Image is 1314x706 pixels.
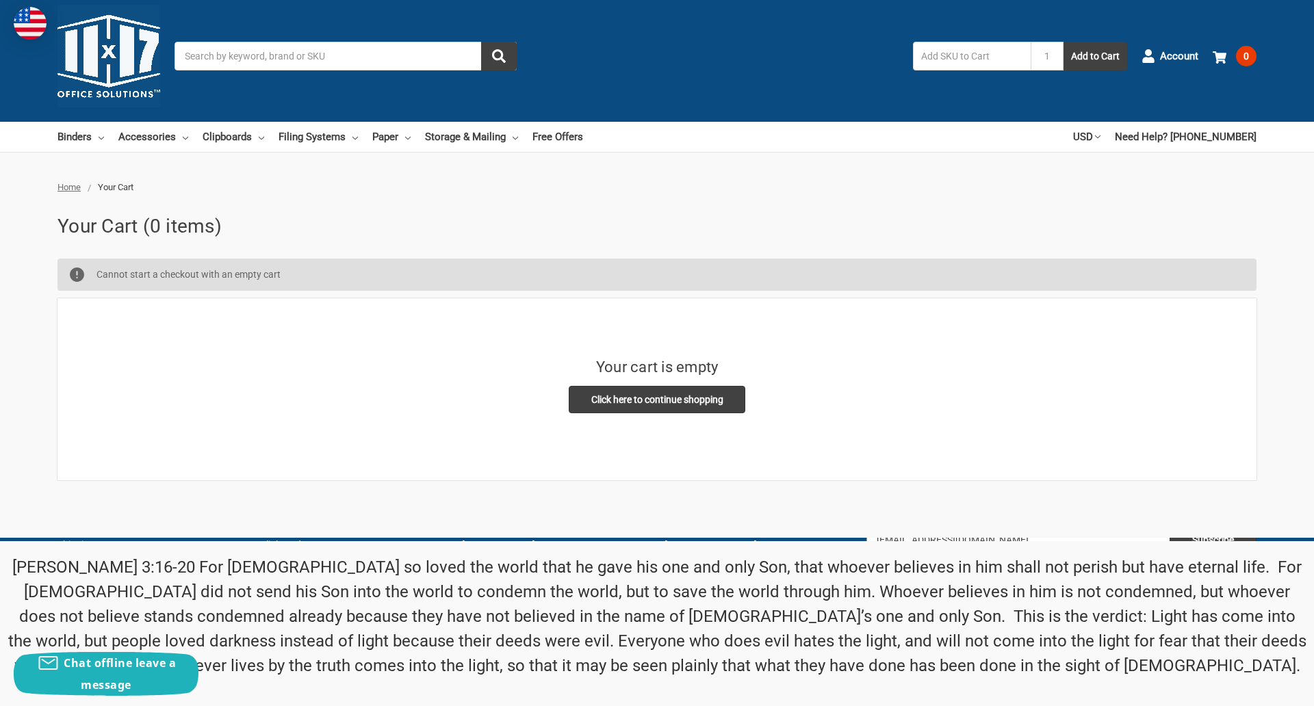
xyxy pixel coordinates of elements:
p: [PERSON_NAME] 3:16-20 For [DEMOGRAPHIC_DATA] so loved the world that he gave his one and only Son... [8,555,1307,678]
input: Add SKU to Cart [913,42,1031,70]
input: Subscribe [1170,525,1257,554]
a: Storage & Mailing [425,122,518,152]
img: duty and tax information for United States [14,7,47,40]
a: Clipboards [260,539,306,550]
a: Need Help? [PHONE_NUMBER] [1115,122,1257,152]
span: Cannot start a checkout with an empty cart [96,269,281,280]
button: Chat offline leave a message [14,652,198,696]
a: Binders [57,122,104,152]
a: [PERSON_NAME] [462,539,535,550]
a: Free Offers [532,122,583,152]
span: Account [1160,49,1198,64]
img: 11x17.com [57,5,160,107]
a: Accessories [118,122,188,152]
a: Paper [372,122,411,152]
input: Search by keyword, brand or SKU [175,42,517,70]
a: Filing Systems [279,122,358,152]
h3: Your cart is empty [596,356,719,378]
span: 0 [1236,46,1257,66]
span: Chat offline leave a message [64,655,176,692]
span: Your Cart [98,182,133,192]
a: Account [1142,38,1198,74]
a: 0 [1213,38,1257,74]
input: Your email address [866,525,1170,554]
button: Add to Cart [1064,42,1127,70]
h1: Your Cart (0 items) [57,212,1257,241]
a: Click here to continue shopping [569,386,746,413]
a: Home [57,182,81,192]
a: Shipping & Returns [57,539,138,550]
a: Clipboards [203,122,264,152]
a: USD [1073,122,1100,152]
